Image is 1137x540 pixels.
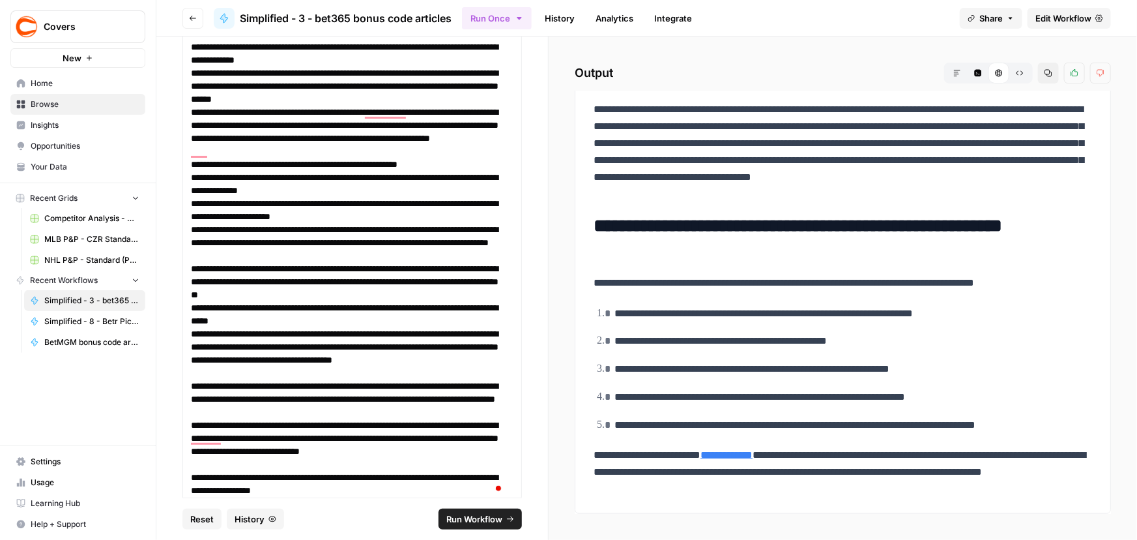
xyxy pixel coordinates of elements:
[44,213,139,224] span: Competitor Analysis - URL Specific Grid
[24,311,145,332] a: Simplified - 8 - Betr Picks promo code articles
[214,8,452,29] a: Simplified - 3 - bet365 bonus code articles
[44,20,122,33] span: Covers
[24,208,145,229] a: Competitor Analysis - URL Specific Grid
[10,73,145,94] a: Home
[10,188,145,208] button: Recent Grids
[31,98,139,110] span: Browse
[10,271,145,290] button: Recent Workflows
[31,78,139,89] span: Home
[10,48,145,68] button: New
[10,115,145,136] a: Insights
[575,63,1111,83] h2: Output
[1028,8,1111,29] a: Edit Workflow
[30,192,78,204] span: Recent Grids
[31,161,139,173] span: Your Data
[24,290,145,311] a: Simplified - 3 - bet365 bonus code articles
[15,15,38,38] img: Covers Logo
[44,254,139,266] span: NHL P&P - Standard (Production) Grid
[44,316,139,327] span: Simplified - 8 - Betr Picks promo code articles
[646,8,700,29] a: Integrate
[24,250,145,271] a: NHL P&P - Standard (Production) Grid
[24,332,145,353] a: BetMGM bonus code article
[31,477,139,488] span: Usage
[10,514,145,535] button: Help + Support
[10,157,145,177] a: Your Data
[31,518,139,530] span: Help + Support
[44,337,139,348] span: BetMGM bonus code article
[10,10,145,43] button: Workspace: Covers
[24,229,145,250] a: MLB P&P - CZR Standard (Production) Grid
[439,509,522,530] button: Run Workflow
[446,513,502,526] span: Run Workflow
[462,7,532,29] button: Run Once
[1035,12,1091,25] span: Edit Workflow
[30,275,98,286] span: Recent Workflows
[31,456,139,468] span: Settings
[31,498,139,509] span: Learning Hub
[31,140,139,152] span: Opportunities
[31,119,139,131] span: Insights
[235,513,265,526] span: History
[44,295,139,307] span: Simplified - 3 - bet365 bonus code articles
[182,509,222,530] button: Reset
[10,136,145,157] a: Opportunities
[44,233,139,245] span: MLB P&P - CZR Standard (Production) Grid
[10,472,145,493] a: Usage
[10,493,145,514] a: Learning Hub
[63,52,81,65] span: New
[537,8,583,29] a: History
[10,94,145,115] a: Browse
[979,12,1003,25] span: Share
[190,513,214,526] span: Reset
[10,451,145,472] a: Settings
[240,10,452,26] span: Simplified - 3 - bet365 bonus code articles
[588,8,641,29] a: Analytics
[960,8,1022,29] button: Share
[227,509,284,530] button: History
